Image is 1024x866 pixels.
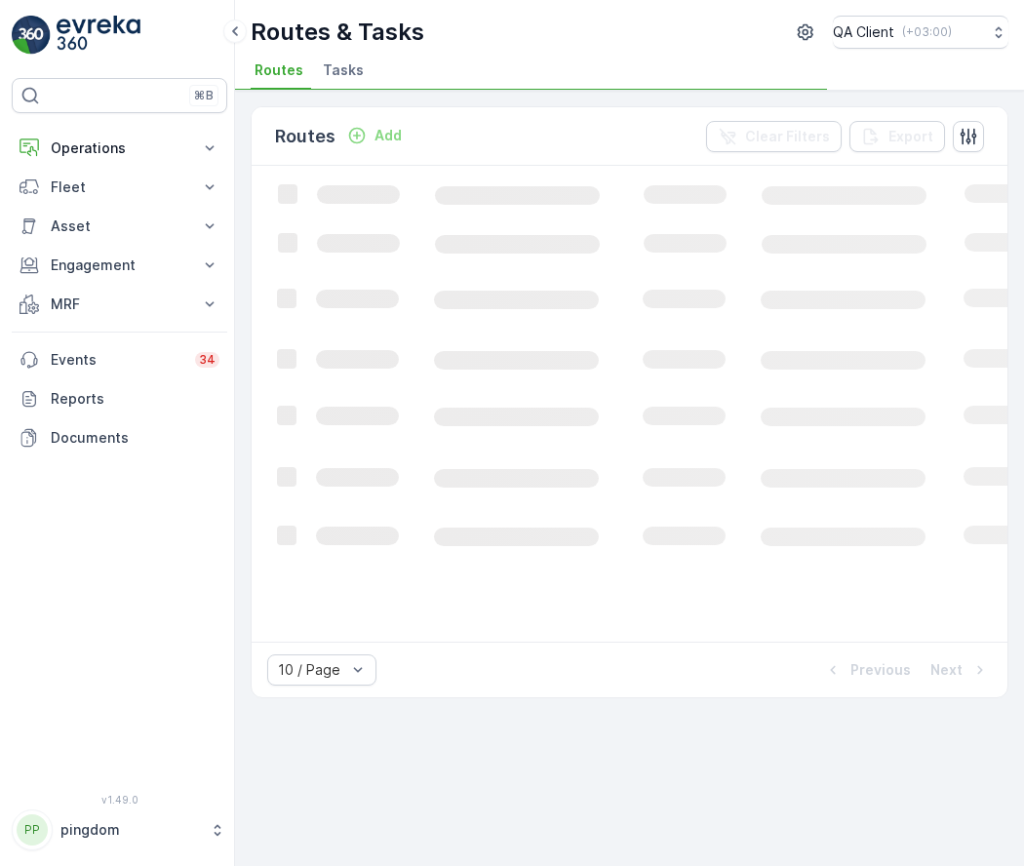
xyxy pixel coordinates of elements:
span: Routes [255,60,303,80]
button: Engagement [12,246,227,285]
button: Add [339,124,410,147]
p: Export [888,127,933,146]
button: Next [928,658,992,682]
p: pingdom [60,820,200,840]
button: MRF [12,285,227,324]
button: Asset [12,207,227,246]
button: Operations [12,129,227,168]
p: Routes [275,123,335,150]
p: Next [930,660,963,680]
span: v 1.49.0 [12,794,227,806]
img: logo [12,16,51,55]
p: Clear Filters [745,127,830,146]
button: Fleet [12,168,227,207]
p: MRF [51,295,188,314]
a: Documents [12,418,227,457]
p: Engagement [51,256,188,275]
p: Fleet [51,177,188,197]
p: Add [374,126,402,145]
span: Tasks [323,60,364,80]
p: QA Client [833,22,894,42]
p: Asset [51,216,188,236]
button: Export [849,121,945,152]
p: Documents [51,428,219,448]
div: PP [17,814,48,846]
button: Clear Filters [706,121,842,152]
p: Operations [51,138,188,158]
p: ⌘B [194,88,214,103]
button: PPpingdom [12,809,227,850]
a: Events34 [12,340,227,379]
a: Reports [12,379,227,418]
button: QA Client(+03:00) [833,16,1008,49]
p: ( +03:00 ) [902,24,952,40]
p: Routes & Tasks [251,17,424,48]
button: Previous [821,658,913,682]
p: Events [51,350,183,370]
p: 34 [199,352,216,368]
img: logo_light-DOdMpM7g.png [57,16,140,55]
p: Previous [850,660,911,680]
p: Reports [51,389,219,409]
